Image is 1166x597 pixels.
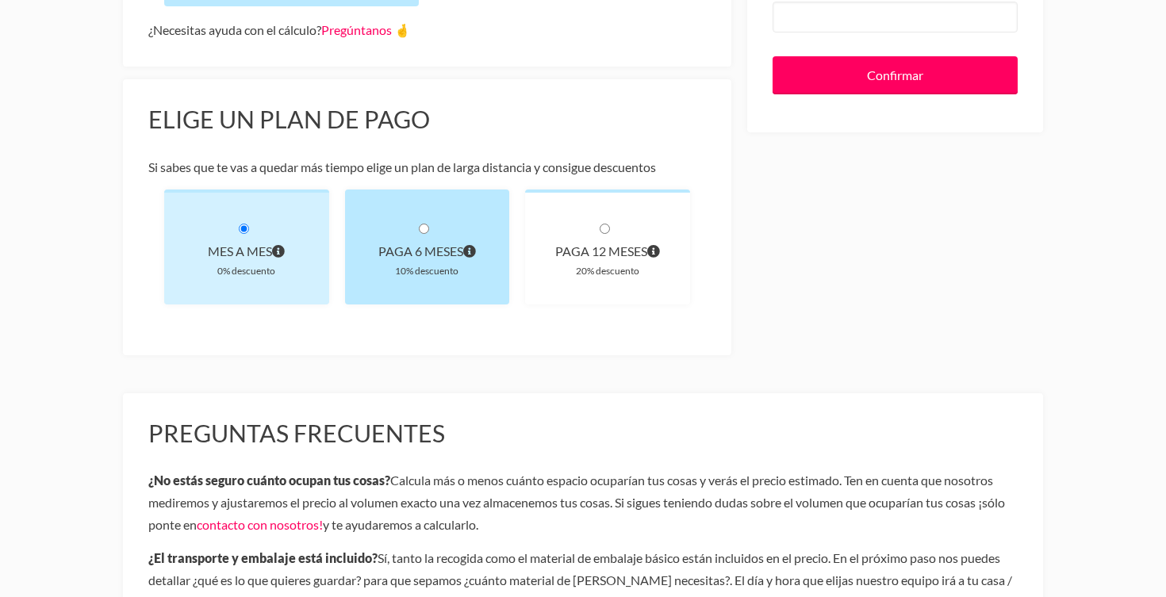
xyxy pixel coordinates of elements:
[550,240,665,262] div: paga 12 meses
[272,240,285,262] span: Pagas al principio de cada mes por el volumen que ocupan tus cosas. A diferencia de otros planes ...
[550,262,665,279] div: 20% descuento
[1087,521,1166,597] div: Widget de chat
[148,473,390,488] b: ¿No estás seguro cuánto ocupan tus cosas?
[148,550,378,565] b: ¿El transporte y embalaje está incluido?
[1087,521,1166,597] iframe: Chat Widget
[148,156,706,178] p: Si sabes que te vas a quedar más tiempo elige un plan de larga distancia y consigue descuentos
[321,22,410,37] a: Pregúntanos 🤞
[148,469,1018,536] p: Calcula más o menos cuánto espacio ocuparían tus cosas y verás el precio estimado. Ten en cuenta ...
[370,240,485,262] div: paga 6 meses
[773,56,1018,94] input: Confirmar
[190,262,304,279] div: 0% descuento
[647,240,660,262] span: Pagas cada 12 meses por el volumen que ocupan tus cosas. El precio incluye el descuento de 20% y ...
[148,419,1018,449] h3: Preguntas frecuentes
[148,105,706,135] h3: Elige un plan de pago
[190,240,304,262] div: Mes a mes
[463,240,476,262] span: Pagas cada 6 meses por el volumen que ocupan tus cosas. El precio incluye el descuento de 10% y e...
[197,517,323,532] a: contacto con nosotros!
[148,19,706,41] div: ¿Necesitas ayuda con el cálculo?
[370,262,485,279] div: 10% descuento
